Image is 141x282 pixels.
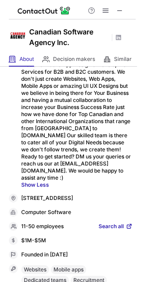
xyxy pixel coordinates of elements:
div: Computer Software [21,209,133,217]
span: Similar [114,56,132,63]
span: Search all [99,223,124,231]
p: Canada's Top Rising Software Agency working dedicatedly to provide exceptional Web and Mobile App... [21,47,133,188]
img: 1b0c7925e4ef2c0785744f581c6b6451 [9,27,27,45]
a: Search all [99,223,133,231]
div: Mobile apps [51,265,86,274]
span: About [19,56,34,63]
h1: Canadian Software Agency Inc. [29,26,109,48]
div: Founded in [DATE] [21,251,133,259]
div: $1M-$5M [21,237,133,245]
img: ContactOut v5.3.10 [18,5,71,16]
p: 11-50 employees [21,223,64,231]
span: Decision makers [53,56,95,63]
a: Show Less [21,181,133,188]
div: Websites [21,265,49,274]
div: [STREET_ADDRESS] [21,195,133,203]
